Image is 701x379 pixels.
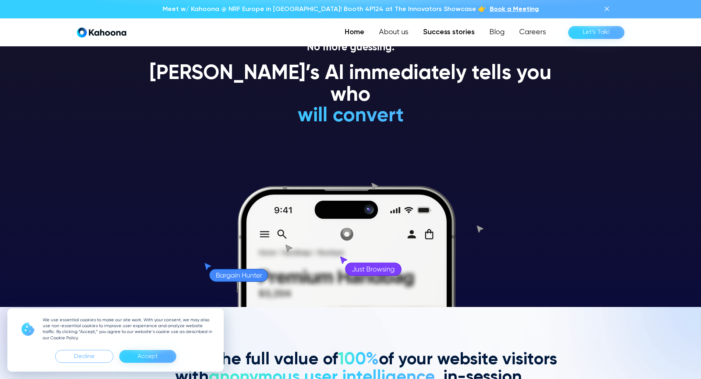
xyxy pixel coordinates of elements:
[141,42,560,54] p: No more guessing.
[490,6,539,12] span: Book a Meeting
[141,63,560,107] h1: [PERSON_NAME]’s AI immediately tells you who
[337,25,372,40] a: Home
[74,351,95,362] div: Decline
[163,4,486,14] p: Meet w/ Kahoona @ NRF Europe in [GEOGRAPHIC_DATA]! Booth 4P124 at The Innovators Showcase 👉
[490,4,539,14] a: Book a Meeting
[242,105,459,127] h1: will convert
[372,25,416,40] a: About us
[482,25,512,40] a: Blog
[338,351,379,368] span: 100%
[512,25,553,40] a: Careers
[77,27,126,38] a: home
[416,25,482,40] a: Success stories
[119,350,176,363] div: Accept
[43,317,215,341] p: We use essential cookies to make our site work. With your consent, we may also use non-essential ...
[55,350,113,363] div: Decline
[138,351,158,362] div: Accept
[568,26,624,39] a: Let’s Talk!
[583,26,610,38] div: Let’s Talk!
[352,267,394,273] g: Just Browsing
